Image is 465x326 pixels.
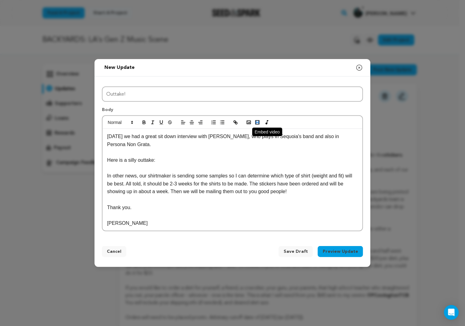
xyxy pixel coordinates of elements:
button: Save Draft [279,246,313,257]
div: Open Intercom Messenger [444,305,459,320]
p: Here is a silly outtake: [107,156,358,164]
button: Preview Update [318,246,363,257]
p: In other news, our shirtmaker is sending some samples so I can determine which type of shirt (wei... [107,172,358,196]
p: Thank you. [107,204,358,212]
p: Body [102,107,363,115]
p: [DATE] we had a great sit down interview with [PERSON_NAME], who plays in Sequoia's band and also... [107,133,358,148]
span: New update [104,65,135,70]
span: Save Draft [284,248,308,255]
input: Title [102,86,363,102]
p: [PERSON_NAME] [107,219,358,227]
button: Cancel [102,246,126,257]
